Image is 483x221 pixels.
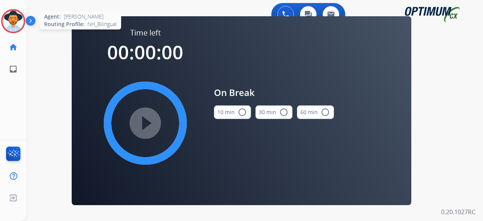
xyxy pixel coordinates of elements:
mat-icon: radio_button_unchecked [321,108,330,117]
mat-icon: radio_button_unchecked [279,108,288,117]
button: 30 min [255,105,292,119]
span: Agent: [44,13,61,20]
img: avatar [3,11,24,32]
button: 60 min [297,105,334,119]
span: 00:00:00 [107,39,183,65]
mat-icon: radio_button_unchecked [238,108,247,117]
button: 10 min [214,105,251,119]
span: [PERSON_NAME] [64,13,103,20]
p: 0.20.1027RC [441,207,475,216]
span: On Break [214,86,334,99]
mat-icon: home [9,43,18,52]
span: Time left [130,28,161,38]
span: NH_Bilingual [88,20,117,28]
span: Routing Profile: [44,20,85,28]
mat-icon: inbox [9,65,18,74]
